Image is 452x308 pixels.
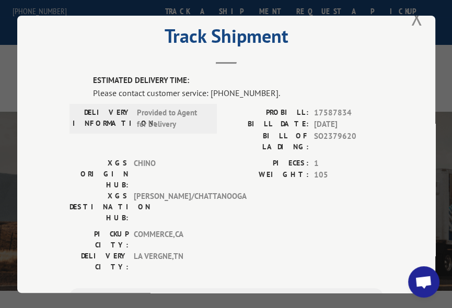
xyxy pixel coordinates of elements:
[226,157,309,169] label: PIECES:
[314,119,383,131] span: [DATE]
[134,157,204,190] span: CHINO
[134,250,204,272] span: LA VERGNE , TN
[69,250,129,272] label: DELIVERY CITY:
[226,169,309,181] label: WEIGHT:
[69,228,129,250] label: PICKUP CITY:
[134,190,204,223] span: [PERSON_NAME]/CHATTANOOGA
[226,119,309,131] label: BILL DATE:
[314,169,383,181] span: 105
[411,4,422,31] button: Close modal
[69,157,129,190] label: XGS ORIGIN HUB:
[93,86,383,99] div: Please contact customer service: [PHONE_NUMBER].
[134,228,204,250] span: COMMERCE , CA
[314,130,383,152] span: SO2379620
[314,106,383,119] span: 17587834
[93,75,383,87] label: ESTIMATED DELIVERY TIME:
[73,106,132,130] label: DELIVERY INFORMATION:
[69,29,383,49] h2: Track Shipment
[226,106,309,119] label: PROBILL:
[314,157,383,169] span: 1
[408,266,439,298] div: Open chat
[137,106,207,130] span: Provided to Agent for Delivery
[226,130,309,152] label: BILL OF LADING:
[69,190,129,223] label: XGS DESTINATION HUB:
